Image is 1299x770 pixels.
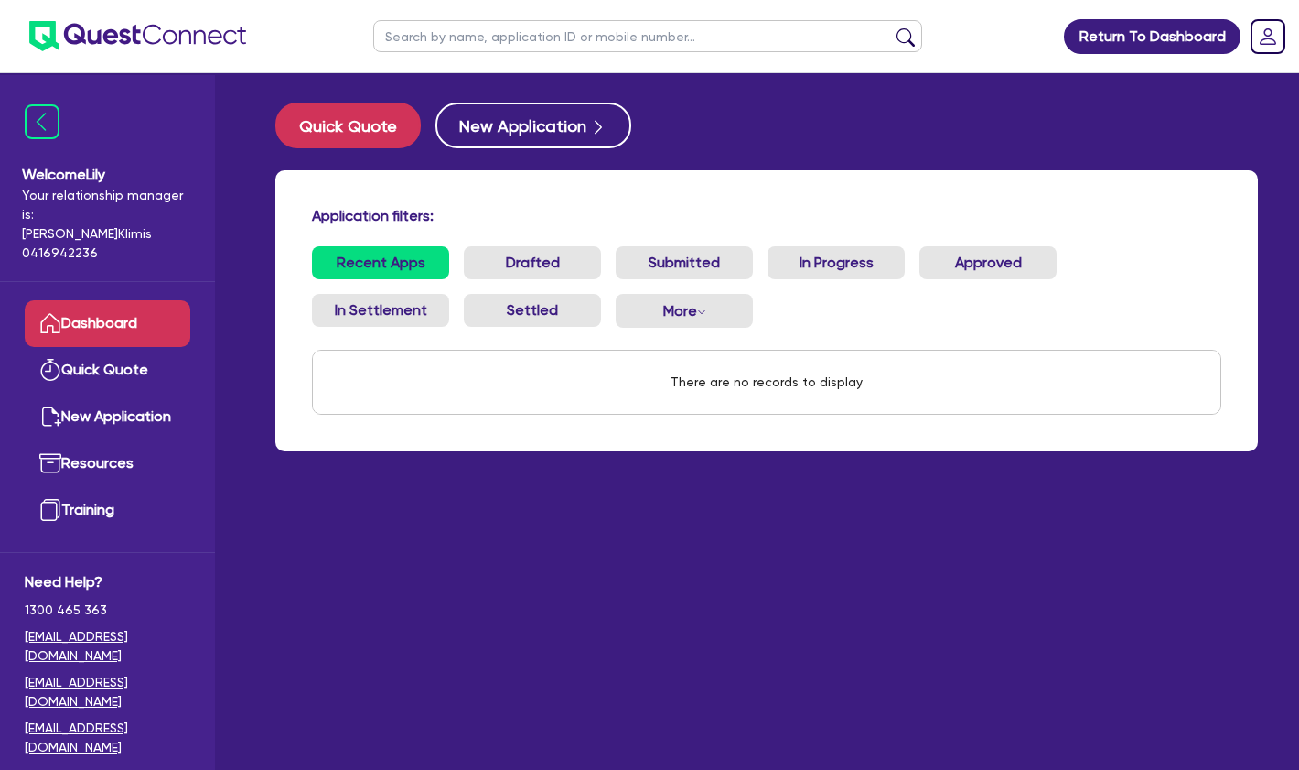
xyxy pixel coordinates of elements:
[275,103,435,148] a: Quick Quote
[649,351,885,414] div: There are no records to display
[464,294,601,327] a: Settled
[312,207,1221,224] h4: Application filters:
[373,20,922,52] input: Search by name, application ID or mobile number...
[312,294,449,327] a: In Settlement
[312,246,449,279] a: Recent Apps
[25,719,190,757] a: [EMAIL_ADDRESS][DOMAIN_NAME]
[25,440,190,487] a: Resources
[29,21,246,51] img: quest-connect-logo-blue
[919,246,1057,279] a: Approved
[25,104,59,139] img: icon-menu-close
[39,499,61,521] img: training
[22,164,193,186] span: Welcome Lily
[25,300,190,347] a: Dashboard
[25,347,190,394] a: Quick Quote
[435,103,631,148] button: New Application
[25,571,190,593] span: Need Help?
[22,186,193,263] span: Your relationship manager is: [PERSON_NAME] Klimis 0416942236
[25,487,190,534] a: Training
[616,294,753,328] button: Dropdown toggle
[25,673,190,711] a: [EMAIL_ADDRESS][DOMAIN_NAME]
[1244,13,1292,60] a: Dropdown toggle
[1064,19,1240,54] a: Return To Dashboard
[25,601,190,620] span: 1300 465 363
[39,406,61,428] img: new-application
[39,452,61,474] img: resources
[39,359,61,381] img: quick-quote
[275,103,421,148] button: Quick Quote
[768,246,905,279] a: In Progress
[464,246,601,279] a: Drafted
[25,627,190,666] a: [EMAIL_ADDRESS][DOMAIN_NAME]
[616,246,753,279] a: Submitted
[25,394,190,440] a: New Application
